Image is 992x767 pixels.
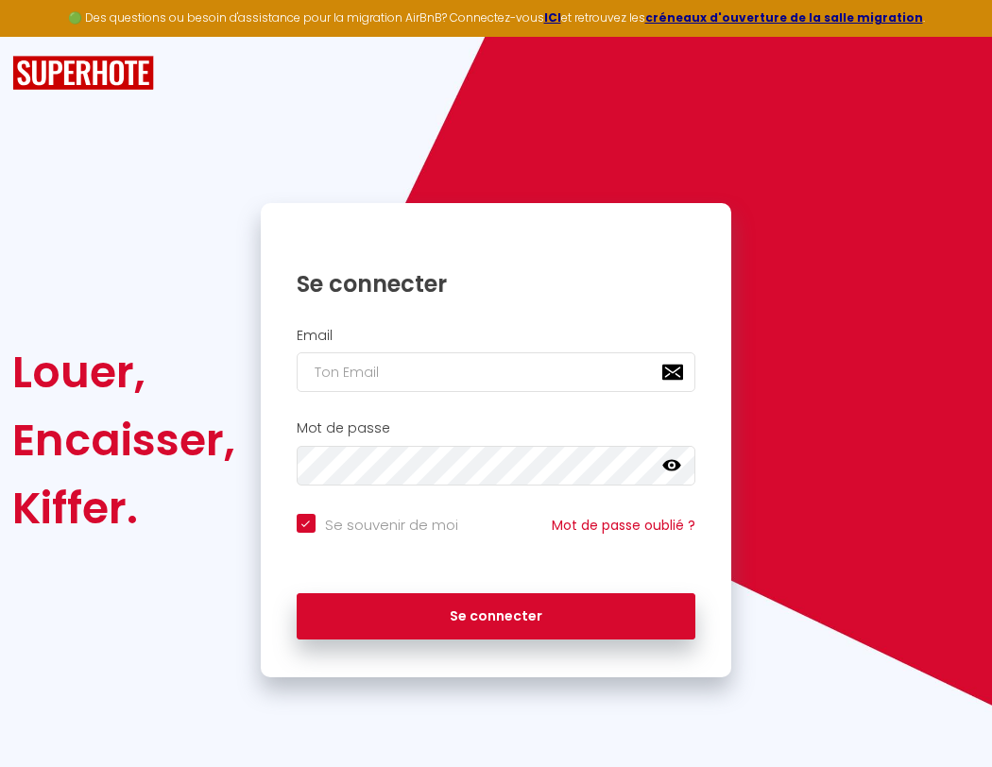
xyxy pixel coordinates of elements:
[552,516,695,535] a: Mot de passe oublié ?
[12,406,235,474] div: Encaisser,
[297,352,696,392] input: Ton Email
[544,9,561,26] a: ICI
[12,474,235,542] div: Kiffer.
[297,328,696,344] h2: Email
[297,269,696,298] h1: Se connecter
[297,593,696,640] button: Se connecter
[12,338,235,406] div: Louer,
[645,9,923,26] a: créneaux d'ouverture de la salle migration
[12,56,154,91] img: SuperHote logo
[297,420,696,436] h2: Mot de passe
